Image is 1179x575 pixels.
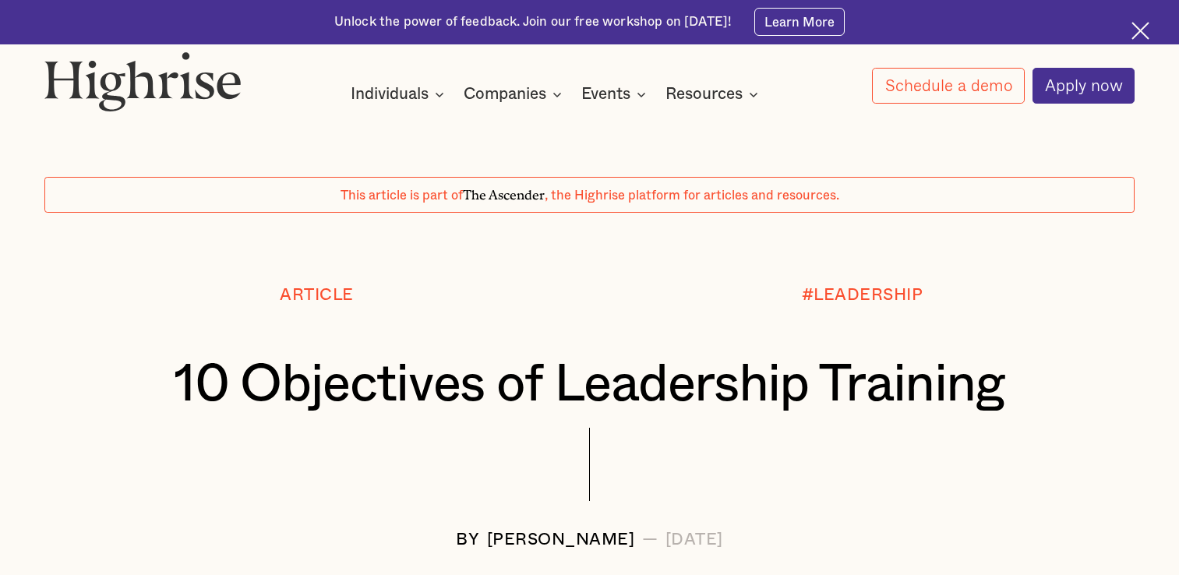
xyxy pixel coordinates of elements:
[280,286,354,304] div: Article
[872,68,1025,104] a: Schedule a demo
[665,85,743,104] div: Resources
[341,189,463,202] span: This article is part of
[665,531,723,549] div: [DATE]
[456,531,479,549] div: BY
[334,13,732,31] div: Unlock the power of feedback. Join our free workshop on [DATE]!
[545,189,839,202] span: , the Highrise platform for articles and resources.
[581,85,651,104] div: Events
[351,85,449,104] div: Individuals
[351,85,429,104] div: Individuals
[802,286,923,304] div: #LEADERSHIP
[464,85,567,104] div: Companies
[754,8,845,36] a: Learn More
[665,85,763,104] div: Resources
[487,531,635,549] div: [PERSON_NAME]
[90,356,1089,414] h1: 10 Objectives of Leadership Training
[463,185,545,200] span: The Ascender
[581,85,630,104] div: Events
[1131,22,1149,40] img: Cross icon
[1033,68,1135,104] a: Apply now
[44,51,242,111] img: Highrise logo
[642,531,658,549] div: —
[464,85,546,104] div: Companies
